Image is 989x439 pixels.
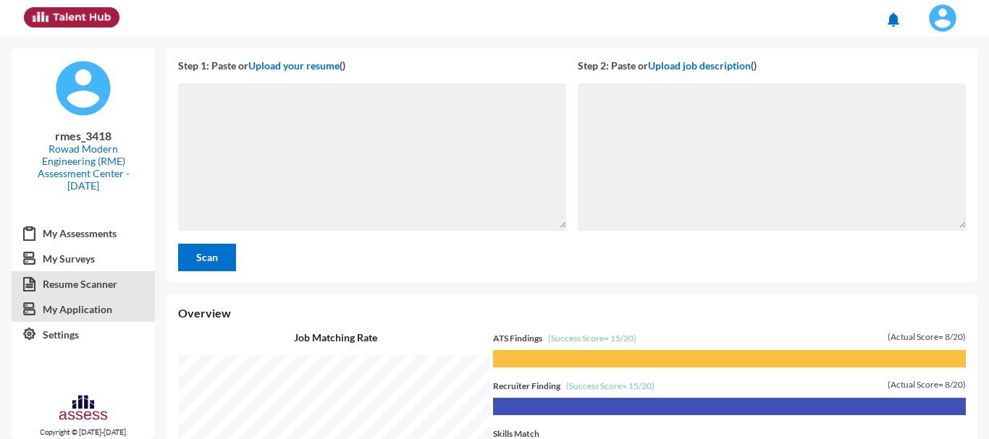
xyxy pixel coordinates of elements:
[23,129,143,142] p: rmes_3418
[178,59,566,72] p: Step 1: Paste or ()
[493,380,560,391] span: Recruiter Finding
[885,11,902,28] mat-icon: notifications
[493,428,539,439] span: Skills Match
[178,244,236,271] button: Scan
[12,246,155,272] a: My Surveys
[178,306,966,320] p: Overview
[23,142,143,192] p: Rowad Modern Engineering (RME) Assessment Center - [DATE]
[54,59,112,117] img: default%20profile%20image.svg
[58,393,108,425] img: assesscompany-logo.png
[248,59,340,72] span: Upload your resume
[12,297,155,323] a: My Application
[493,333,542,344] span: ATS Findings
[548,333,636,344] span: (Success Score= 15/20)
[648,59,751,72] span: Upload job description
[888,379,966,390] span: (Actual Score= 8/20)
[888,331,966,342] span: (Actual Score= 8/20)
[12,271,155,297] a: Resume Scanner
[12,221,155,247] a: My Assessments
[578,59,966,72] p: Step 2: Paste or ()
[178,331,493,344] p: Job Matching Rate
[12,322,155,348] a: Settings
[196,251,218,263] span: Scan
[566,380,655,391] span: (Success Score= 15/20)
